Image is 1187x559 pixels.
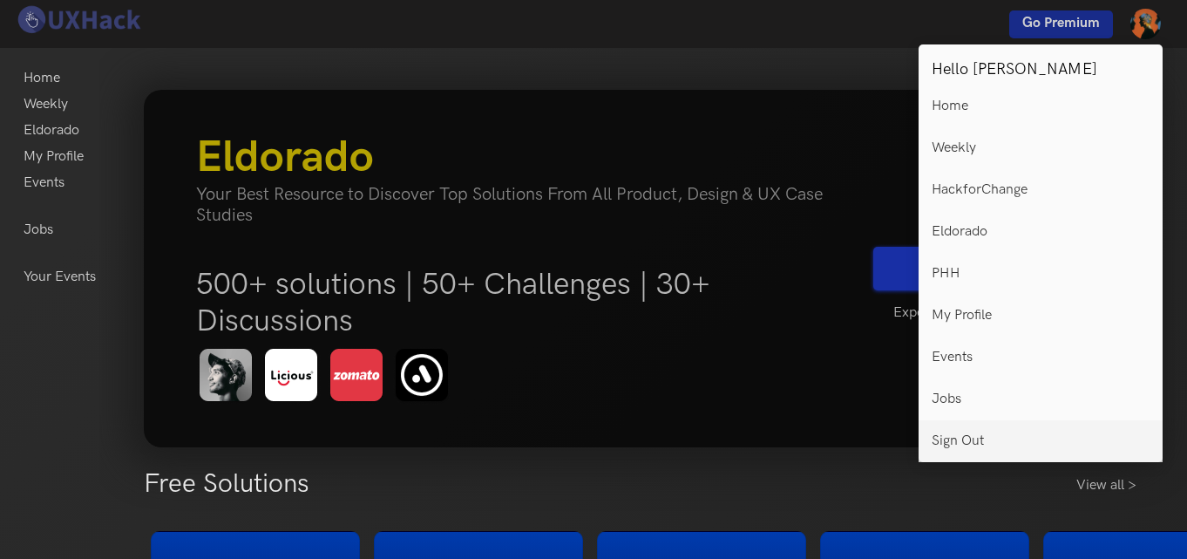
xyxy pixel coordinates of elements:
a: Jobs [24,217,53,243]
a: Weekly [24,92,68,118]
a: Home [24,65,60,92]
a: Go Premium [1009,10,1113,38]
h5: Experienced by 1000+ members [873,295,1113,331]
h3: Free Solutions [144,468,309,500]
p: PHH [932,266,960,282]
span: Go Premium [1022,15,1100,31]
p: Sign Out [932,433,984,449]
a: Events [919,337,1163,378]
a: My Profile [24,144,84,170]
a: Your Events [24,264,96,290]
h5: 500+ solutions | 50+ Challenges | 30+ Discussions [196,266,860,339]
h4: Your Best Resource to Discover Top Solutions From All Product, Design & UX Case Studies [196,184,860,226]
p: Jobs [932,392,961,407]
a: Weekly [919,127,1163,169]
p: HackforChange [932,182,1028,198]
a: HackforChange [919,169,1163,211]
img: Your profile pic [1130,9,1161,39]
p: Home [932,99,968,114]
a: Sign Out [919,420,1163,462]
p: My Profile [932,308,992,324]
h3: Eldorado [196,132,860,184]
p: Events [932,350,973,365]
a: Go Premium [873,247,1113,290]
p: Weekly [932,140,976,156]
a: Eldorado [919,211,1163,253]
img: UXHack logo [13,4,144,35]
a: Events [24,170,64,196]
a: My Profile [919,295,1163,337]
a: Home [919,85,1163,127]
a: View all > [1076,475,1142,496]
a: Eldorado [24,118,79,144]
p: Eldorado [932,224,987,240]
span: Hello [PERSON_NAME] [932,60,1097,78]
img: eldorado-banner-1.png [196,346,458,406]
a: PHH [919,253,1163,295]
a: Jobs [919,378,1163,420]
